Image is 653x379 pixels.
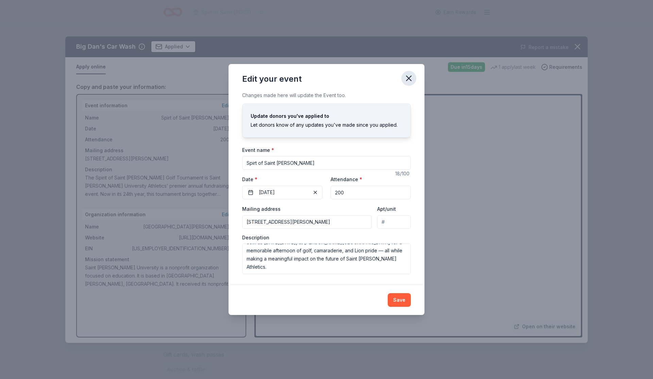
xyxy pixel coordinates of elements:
[242,206,281,212] label: Mailing address
[251,121,402,129] div: Let donors know of any updates you've made since you applied.
[377,206,396,212] label: Apt/unit
[242,215,372,229] input: Enter a US address
[395,170,411,178] div: 18 /100
[242,147,274,154] label: Event name
[242,156,411,170] input: Spring Fundraiser
[242,186,322,199] button: [DATE]
[242,74,302,84] div: Edit your event
[242,243,411,274] textarea: The Spirit of Saint [PERSON_NAME] Golf Tournament is Saint [PERSON_NAME] University Athletics’ pr...
[242,176,322,183] label: Date
[388,293,411,307] button: Save
[331,186,411,199] input: 20
[331,176,362,183] label: Attendance
[377,215,411,229] input: #
[242,91,411,99] div: Changes made here will update the Event too.
[251,112,402,120] div: Update donors you've applied to
[242,234,269,241] label: Description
